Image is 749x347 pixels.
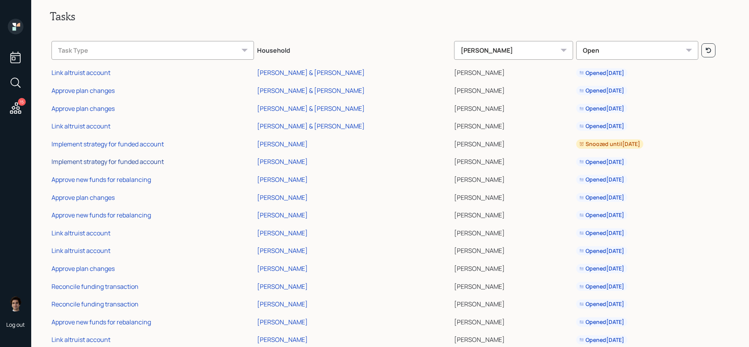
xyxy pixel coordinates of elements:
[579,194,624,201] div: Opened [DATE]
[579,336,624,344] div: Opened [DATE]
[453,205,575,223] td: [PERSON_NAME]
[579,158,624,166] div: Opened [DATE]
[579,283,624,290] div: Opened [DATE]
[257,282,308,291] div: [PERSON_NAME]
[454,41,573,60] div: [PERSON_NAME]
[579,176,624,183] div: Opened [DATE]
[256,36,453,63] th: Household
[579,105,624,112] div: Opened [DATE]
[576,41,698,60] div: Open
[579,211,624,219] div: Opened [DATE]
[453,63,575,81] td: [PERSON_NAME]
[8,296,23,311] img: harrison-schaefer-headshot-2.png
[453,258,575,276] td: [PERSON_NAME]
[453,187,575,205] td: [PERSON_NAME]
[51,229,110,237] div: Link altruist account
[579,69,624,77] div: Opened [DATE]
[51,246,110,255] div: Link altruist account
[579,87,624,94] div: Opened [DATE]
[453,152,575,170] td: [PERSON_NAME]
[257,175,308,184] div: [PERSON_NAME]
[453,312,575,330] td: [PERSON_NAME]
[453,134,575,152] td: [PERSON_NAME]
[257,335,308,344] div: [PERSON_NAME]
[579,122,624,130] div: Opened [DATE]
[51,335,110,344] div: Link altruist account
[453,169,575,187] td: [PERSON_NAME]
[453,116,575,134] td: [PERSON_NAME]
[257,318,308,326] div: [PERSON_NAME]
[257,104,365,113] div: [PERSON_NAME] & [PERSON_NAME]
[453,98,575,116] td: [PERSON_NAME]
[51,122,110,130] div: Link altruist account
[51,140,164,148] div: Implement strategy for funded account
[579,318,624,326] div: Opened [DATE]
[18,98,26,106] div: 15
[579,229,624,237] div: Opened [DATE]
[579,140,640,148] div: Snoozed until [DATE]
[51,104,115,113] div: Approve plan changes
[257,211,308,219] div: [PERSON_NAME]
[257,68,365,77] div: [PERSON_NAME] & [PERSON_NAME]
[579,300,624,308] div: Opened [DATE]
[51,68,110,77] div: Link altruist account
[257,300,308,308] div: [PERSON_NAME]
[51,211,151,219] div: Approve new funds for rebalancing
[257,86,365,95] div: [PERSON_NAME] & [PERSON_NAME]
[51,300,138,308] div: Reconcile funding transaction
[6,321,25,328] div: Log out
[51,41,254,60] div: Task Type
[453,241,575,259] td: [PERSON_NAME]
[51,264,115,273] div: Approve plan changes
[257,264,308,273] div: [PERSON_NAME]
[257,140,308,148] div: [PERSON_NAME]
[579,265,624,272] div: Opened [DATE]
[50,10,730,23] h2: Tasks
[579,247,624,255] div: Opened [DATE]
[51,175,151,184] div: Approve new funds for rebalancing
[453,276,575,294] td: [PERSON_NAME]
[51,282,138,291] div: Reconcile funding transaction
[453,80,575,98] td: [PERSON_NAME]
[257,246,308,255] div: [PERSON_NAME]
[51,86,115,95] div: Approve plan changes
[453,294,575,312] td: [PERSON_NAME]
[257,193,308,202] div: [PERSON_NAME]
[51,157,164,166] div: Implement strategy for funded account
[257,229,308,237] div: [PERSON_NAME]
[51,193,115,202] div: Approve plan changes
[453,223,575,241] td: [PERSON_NAME]
[51,318,151,326] div: Approve new funds for rebalancing
[257,157,308,166] div: [PERSON_NAME]
[257,122,365,130] div: [PERSON_NAME] & [PERSON_NAME]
